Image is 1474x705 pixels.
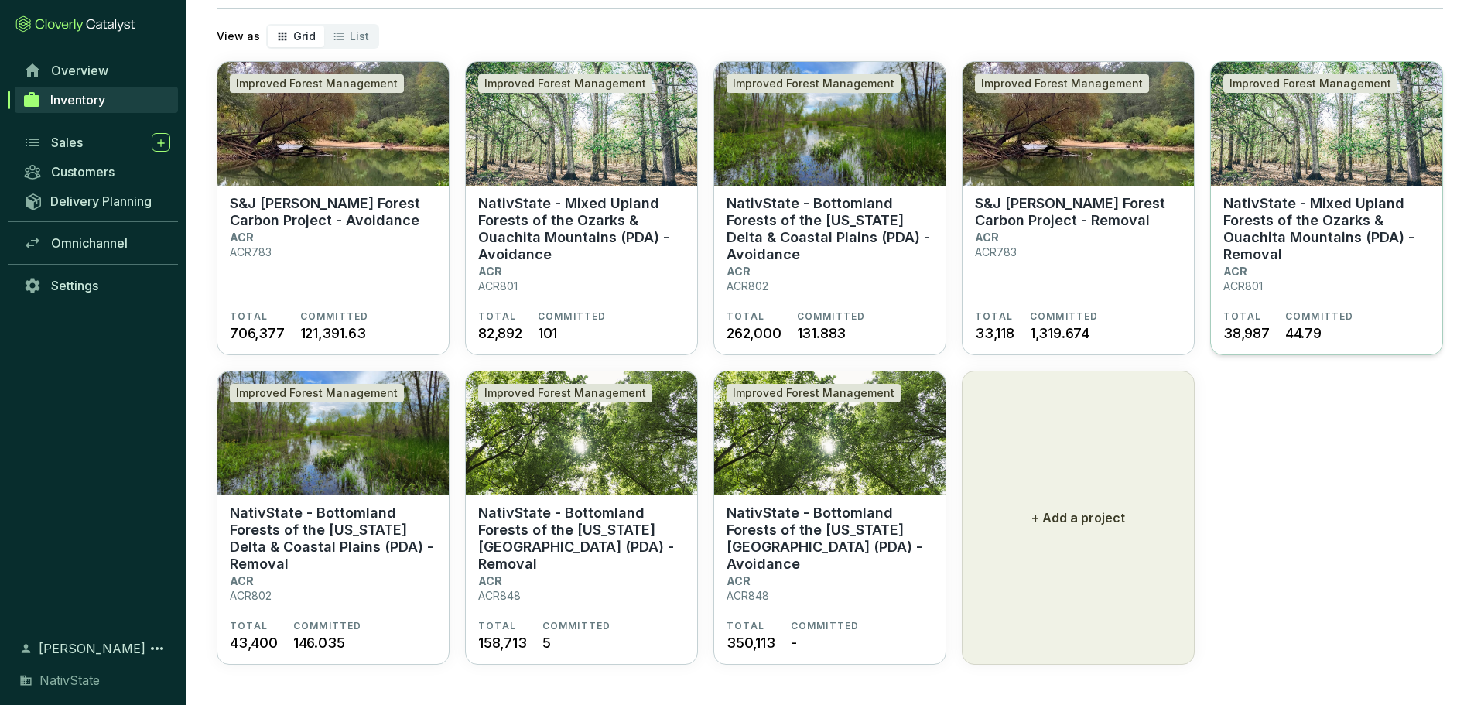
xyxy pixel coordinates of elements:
[478,574,502,587] p: ACR
[465,371,698,665] a: NativState - Bottomland Forests of the Louisiana Plains (PDA) - RemovalImproved Forest Management...
[230,632,278,653] span: 43,400
[230,574,254,587] p: ACR
[217,62,449,186] img: S&J Taylor Forest Carbon Project - Avoidance
[975,195,1182,229] p: S&J [PERSON_NAME] Forest Carbon Project - Removal
[217,371,449,495] img: NativState - Bottomland Forests of the Mississippi Delta & Coastal Plains (PDA) - Removal
[1223,74,1397,93] div: Improved Forest Management
[478,632,527,653] span: 158,713
[1223,195,1430,263] p: NativState - Mixed Upland Forests of the Ozarks & Ouachita Mountains (PDA) - Removal
[51,164,115,180] span: Customers
[15,57,178,84] a: Overview
[727,323,781,344] span: 262,000
[217,29,260,44] p: View as
[1285,310,1354,323] span: COMMITTED
[975,323,1014,344] span: 33,118
[478,589,521,602] p: ACR848
[230,310,268,323] span: TOTAL
[293,620,362,632] span: COMMITTED
[293,29,316,43] span: Grid
[217,61,450,355] a: S&J Taylor Forest Carbon Project - AvoidanceImproved Forest ManagementS&J [PERSON_NAME] Forest Ca...
[15,230,178,256] a: Omnichannel
[727,74,901,93] div: Improved Forest Management
[478,279,518,293] p: ACR801
[15,159,178,185] a: Customers
[975,231,999,244] p: ACR
[478,505,685,573] p: NativState - Bottomland Forests of the [US_STATE][GEOGRAPHIC_DATA] (PDA) - Removal
[1223,279,1263,293] p: ACR801
[478,195,685,263] p: NativState - Mixed Upland Forests of the Ozarks & Ouachita Mountains (PDA) - Avoidance
[293,632,345,653] span: 146.035
[478,310,516,323] span: TOTAL
[542,620,611,632] span: COMMITTED
[478,323,522,344] span: 82,892
[1223,323,1270,344] span: 38,987
[538,323,557,344] span: 101
[542,632,551,653] span: 5
[1285,323,1322,344] span: 44.79
[465,61,698,355] a: NativState - Mixed Upland Forests of the Ozarks & Ouachita Mountains (PDA) - AvoidanceImproved Fo...
[797,310,866,323] span: COMMITTED
[1030,310,1099,323] span: COMMITTED
[15,129,178,156] a: Sales
[300,310,369,323] span: COMMITTED
[1211,62,1442,186] img: NativState - Mixed Upland Forests of the Ozarks & Ouachita Mountains (PDA) - Removal
[1210,61,1443,355] a: NativState - Mixed Upland Forests of the Ozarks & Ouachita Mountains (PDA) - RemovalImproved Fore...
[230,245,272,258] p: ACR783
[230,195,436,229] p: S&J [PERSON_NAME] Forest Carbon Project - Avoidance
[51,63,108,78] span: Overview
[727,310,764,323] span: TOTAL
[727,384,901,402] div: Improved Forest Management
[713,371,946,665] a: NativState - Bottomland Forests of the Louisiana Plains (PDA) - AvoidanceImproved Forest Manageme...
[713,61,946,355] a: NativState - Bottomland Forests of the Mississippi Delta & Coastal Plains (PDA) - AvoidanceImprov...
[727,589,769,602] p: ACR848
[963,62,1194,186] img: S&J Taylor Forest Carbon Project - Removal
[51,278,98,293] span: Settings
[230,589,272,602] p: ACR802
[51,135,83,150] span: Sales
[466,371,697,495] img: NativState - Bottomland Forests of the Louisiana Plains (PDA) - Removal
[727,265,751,278] p: ACR
[478,384,652,402] div: Improved Forest Management
[1223,310,1261,323] span: TOTAL
[714,371,946,495] img: NativState - Bottomland Forests of the Louisiana Plains (PDA) - Avoidance
[975,310,1013,323] span: TOTAL
[466,62,697,186] img: NativState - Mixed Upland Forests of the Ozarks & Ouachita Mountains (PDA) - Avoidance
[727,632,775,653] span: 350,113
[39,639,145,658] span: [PERSON_NAME]
[1030,323,1089,344] span: 1,319.674
[230,231,254,244] p: ACR
[217,371,450,665] a: NativState - Bottomland Forests of the Mississippi Delta & Coastal Plains (PDA) - RemovalImproved...
[962,61,1195,355] a: S&J Taylor Forest Carbon Project - RemovalImproved Forest ManagementS&J [PERSON_NAME] Forest Carb...
[230,323,285,344] span: 706,377
[714,62,946,186] img: NativState - Bottomland Forests of the Mississippi Delta & Coastal Plains (PDA) - Avoidance
[478,74,652,93] div: Improved Forest Management
[230,505,436,573] p: NativState - Bottomland Forests of the [US_STATE] Delta & Coastal Plains (PDA) - Removal
[230,620,268,632] span: TOTAL
[50,193,152,209] span: Delivery Planning
[51,235,128,251] span: Omnichannel
[266,24,379,49] div: segmented control
[50,92,105,108] span: Inventory
[975,74,1149,93] div: Improved Forest Management
[538,310,607,323] span: COMMITTED
[230,74,404,93] div: Improved Forest Management
[791,632,797,653] span: -
[962,371,1195,665] button: + Add a project
[791,620,860,632] span: COMMITTED
[727,620,764,632] span: TOTAL
[478,265,502,278] p: ACR
[727,574,751,587] p: ACR
[300,323,366,344] span: 121,391.63
[1223,265,1247,278] p: ACR
[478,620,516,632] span: TOTAL
[350,29,369,43] span: List
[727,279,768,293] p: ACR802
[975,245,1017,258] p: ACR783
[39,671,100,690] span: NativState
[727,505,933,573] p: NativState - Bottomland Forests of the [US_STATE][GEOGRAPHIC_DATA] (PDA) - Avoidance
[797,323,846,344] span: 131.883
[727,195,933,263] p: NativState - Bottomland Forests of the [US_STATE] Delta & Coastal Plains (PDA) - Avoidance
[15,188,178,214] a: Delivery Planning
[1031,508,1125,527] p: + Add a project
[15,272,178,299] a: Settings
